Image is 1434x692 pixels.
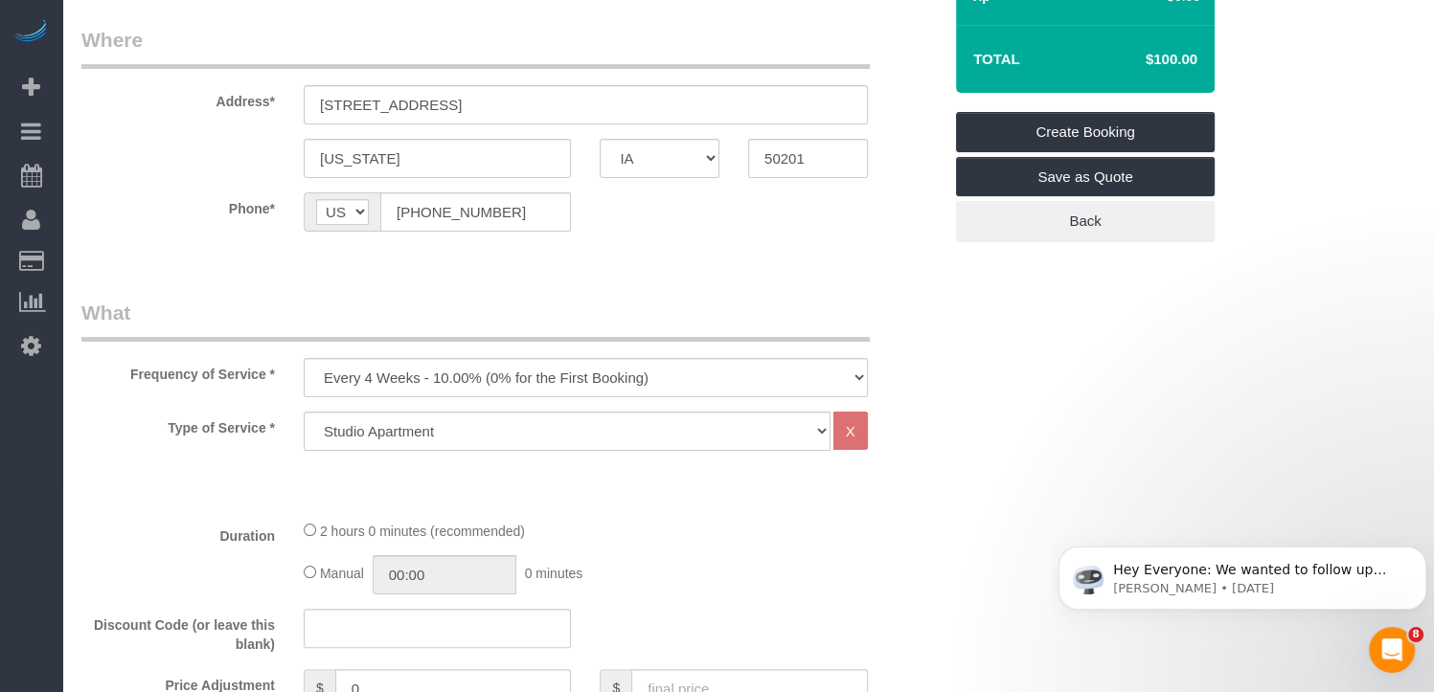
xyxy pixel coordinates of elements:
[956,201,1215,241] a: Back
[67,412,289,437] label: Type of Service *
[67,192,289,218] label: Phone*
[1369,627,1415,673] iframe: Intercom live chat
[81,26,870,69] legend: Where
[956,157,1215,197] a: Save as Quote
[380,192,571,232] input: Phone*
[67,358,289,384] label: Frequency of Service *
[1408,627,1423,642] span: 8
[62,56,343,242] span: Hey Everyone: We wanted to follow up and let you know we have been closely monitoring the account...
[62,74,352,91] p: Message from Ellie, sent 4d ago
[67,609,289,654] label: Discount Code (or leave this blank)
[1051,506,1434,640] iframe: Intercom notifications message
[748,139,868,178] input: Zip Code*
[525,566,583,581] span: 0 minutes
[304,139,571,178] input: City*
[67,520,289,546] label: Duration
[11,19,50,46] img: Automaid Logo
[81,299,870,342] legend: What
[320,566,364,581] span: Manual
[67,85,289,111] label: Address*
[320,524,525,539] span: 2 hours 0 minutes (recommended)
[973,51,1020,67] strong: Total
[956,112,1215,152] a: Create Booking
[1088,52,1197,68] h4: $100.00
